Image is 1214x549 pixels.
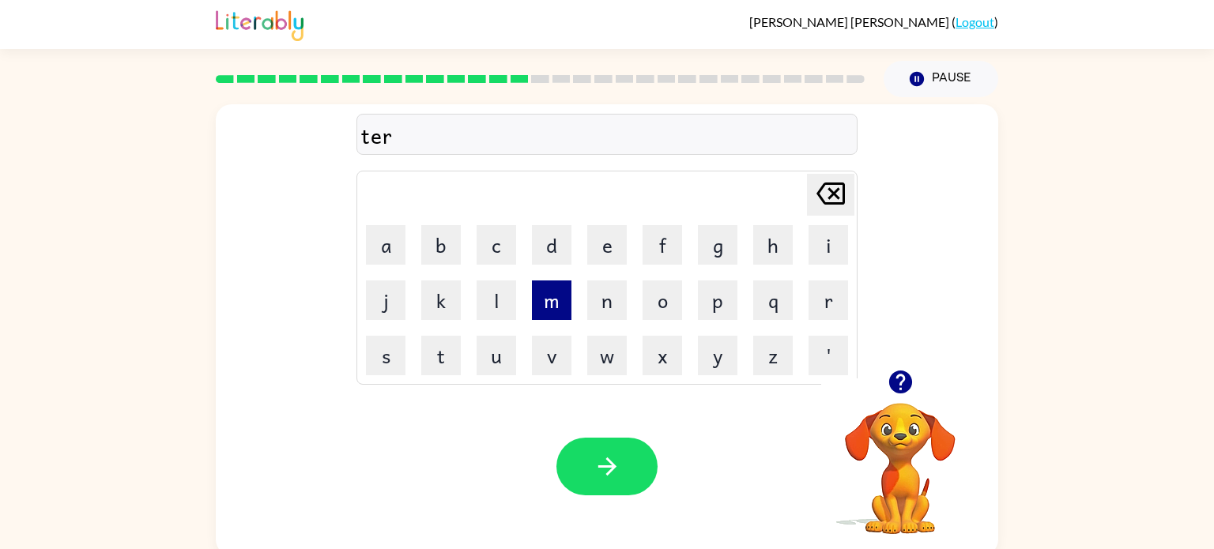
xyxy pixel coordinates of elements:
button: o [643,280,682,320]
button: s [366,336,405,375]
button: z [753,336,793,375]
button: b [421,225,461,265]
button: w [587,336,627,375]
button: g [698,225,737,265]
button: Pause [884,61,998,97]
button: e [587,225,627,265]
button: p [698,280,737,320]
button: k [421,280,461,320]
span: [PERSON_NAME] [PERSON_NAME] [749,14,952,29]
button: ' [809,336,848,375]
img: Literably [216,6,303,41]
button: x [643,336,682,375]
button: n [587,280,627,320]
button: t [421,336,461,375]
div: ter [361,118,853,152]
button: q [753,280,793,320]
button: a [366,225,405,265]
button: c [477,225,516,265]
button: u [477,336,516,375]
button: y [698,336,737,375]
button: h [753,225,793,265]
a: Logout [956,14,994,29]
button: v [532,336,571,375]
button: j [366,280,405,320]
button: d [532,225,571,265]
button: i [809,225,848,265]
button: r [809,280,848,320]
video: Your browser must support playing .mp4 files to use Literably. Please try using another browser. [821,378,979,536]
button: m [532,280,571,320]
button: f [643,225,682,265]
div: ( ) [749,14,998,29]
button: l [477,280,516,320]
